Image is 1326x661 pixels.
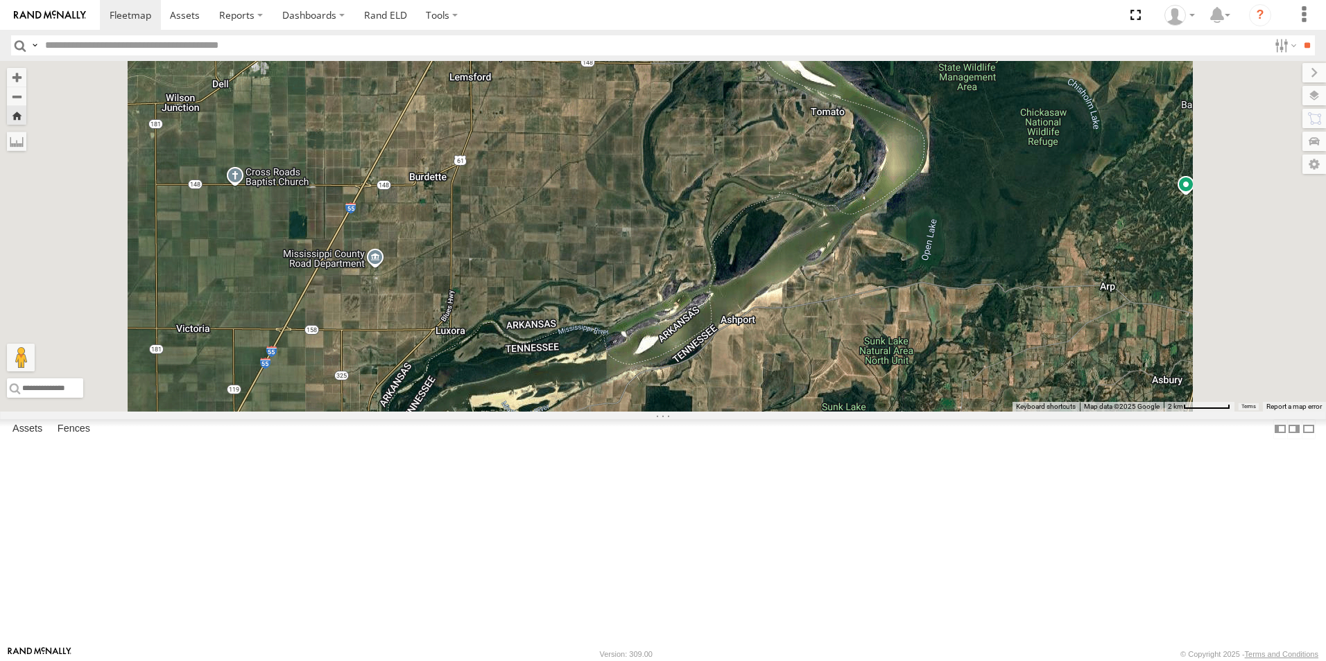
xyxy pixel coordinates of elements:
div: Craig King [1160,5,1200,26]
button: Zoom in [7,68,26,87]
label: Assets [6,419,49,439]
label: Measure [7,132,26,151]
label: Search Query [29,35,40,55]
button: Zoom Home [7,106,26,125]
label: Map Settings [1302,155,1326,174]
div: © Copyright 2025 - [1180,650,1318,658]
button: Zoom out [7,87,26,106]
label: Search Filter Options [1269,35,1299,55]
a: Terms (opens in new tab) [1241,404,1256,409]
div: Version: 309.00 [600,650,653,658]
img: rand-logo.svg [14,10,86,20]
label: Hide Summary Table [1302,419,1316,439]
button: Drag Pegman onto the map to open Street View [7,344,35,371]
a: Report a map error [1266,403,1322,410]
label: Dock Summary Table to the Left [1273,419,1287,439]
span: 2 km [1168,403,1183,410]
button: Keyboard shortcuts [1016,402,1076,412]
label: Fences [51,419,97,439]
i: ? [1249,4,1271,26]
label: Dock Summary Table to the Right [1287,419,1301,439]
a: Terms and Conditions [1245,650,1318,658]
button: Map Scale: 2 km per 64 pixels [1164,402,1234,412]
span: Map data ©2025 Google [1084,403,1160,410]
a: Visit our Website [8,647,71,661]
